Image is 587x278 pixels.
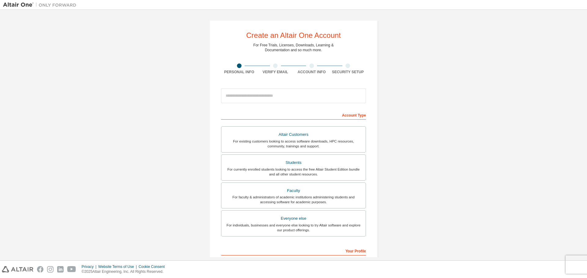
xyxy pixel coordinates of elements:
img: linkedin.svg [57,266,64,273]
div: For faculty & administrators of academic institutions administering students and accessing softwa... [225,195,362,204]
img: youtube.svg [67,266,76,273]
div: Altair Customers [225,130,362,139]
div: For Free Trials, Licenses, Downloads, Learning & Documentation and so much more. [253,43,334,52]
img: instagram.svg [47,266,54,273]
img: altair_logo.svg [2,266,33,273]
div: Security Setup [330,70,366,74]
div: For individuals, businesses and everyone else looking to try Altair software and explore our prod... [225,223,362,233]
div: Verify Email [257,70,294,74]
p: © 2025 Altair Engineering, Inc. All Rights Reserved. [82,269,168,274]
div: Students [225,158,362,167]
div: Account Info [293,70,330,74]
div: Create an Altair One Account [246,32,341,39]
div: Account Type [221,110,366,120]
div: Your Profile [221,246,366,255]
div: Personal Info [221,70,257,74]
div: Faculty [225,186,362,195]
div: For currently enrolled students looking to access the free Altair Student Edition bundle and all ... [225,167,362,177]
div: Cookie Consent [138,264,168,269]
div: Website Terms of Use [98,264,138,269]
div: Privacy [82,264,98,269]
div: Everyone else [225,214,362,223]
img: Altair One [3,2,79,8]
div: For existing customers looking to access software downloads, HPC resources, community, trainings ... [225,139,362,149]
img: facebook.svg [37,266,43,273]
